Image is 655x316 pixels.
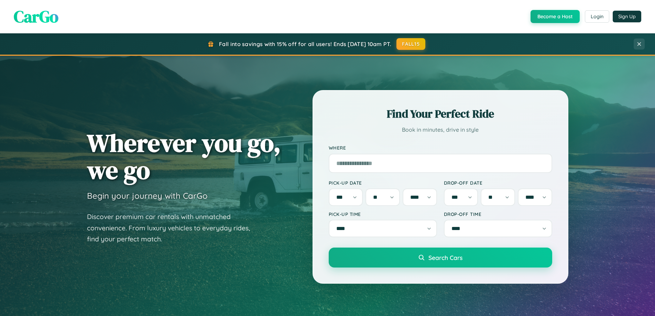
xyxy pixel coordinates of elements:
label: Pick-up Time [329,211,437,217]
button: FALL15 [396,38,425,50]
button: Become a Host [531,10,580,23]
label: Drop-off Date [444,180,552,186]
h3: Begin your journey with CarGo [87,190,208,201]
h2: Find Your Perfect Ride [329,106,552,121]
button: Search Cars [329,248,552,268]
button: Login [585,10,609,23]
label: Pick-up Date [329,180,437,186]
span: Search Cars [428,254,462,261]
label: Where [329,145,552,151]
span: Fall into savings with 15% off for all users! Ends [DATE] 10am PT. [219,41,391,47]
span: CarGo [14,5,58,28]
h1: Wherever you go, we go [87,129,281,184]
p: Discover premium car rentals with unmatched convenience. From luxury vehicles to everyday rides, ... [87,211,259,245]
p: Book in minutes, drive in style [329,125,552,135]
label: Drop-off Time [444,211,552,217]
button: Sign Up [613,11,641,22]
